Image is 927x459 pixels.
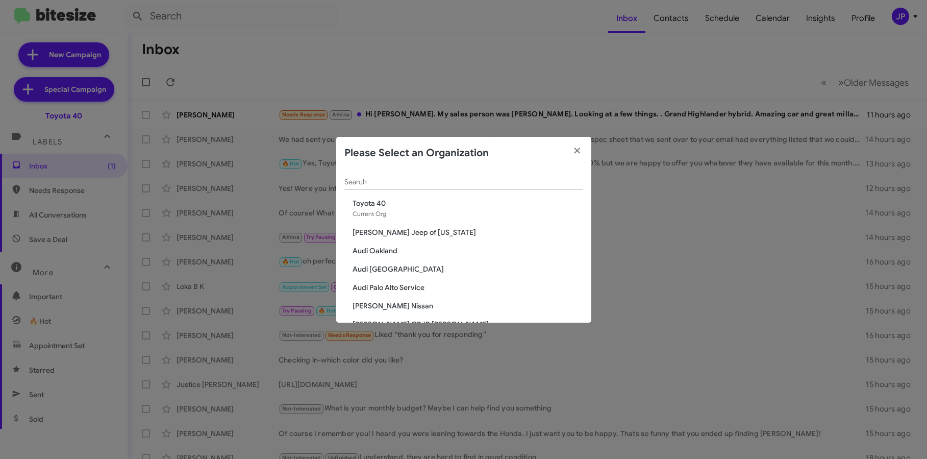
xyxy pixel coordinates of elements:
span: Audi Oakland [353,246,583,256]
h2: Please Select an Organization [344,145,489,161]
span: Current Org [353,210,386,218]
span: Audi [GEOGRAPHIC_DATA] [353,264,583,274]
span: [PERSON_NAME] Jeep of [US_STATE] [353,227,583,237]
span: Toyota 40 [353,198,583,208]
span: [PERSON_NAME] Nissan [353,301,583,311]
span: [PERSON_NAME] CDJR [PERSON_NAME] [353,319,583,329]
span: Audi Palo Alto Service [353,282,583,293]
